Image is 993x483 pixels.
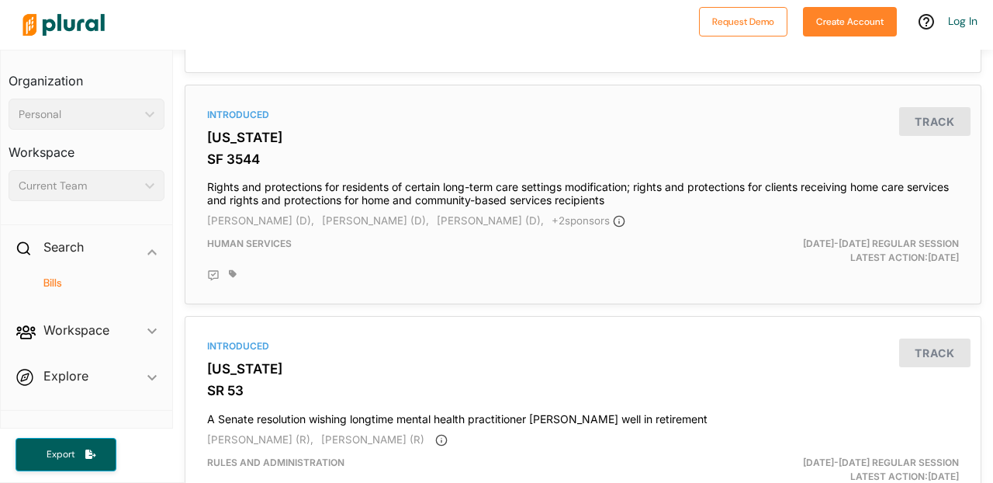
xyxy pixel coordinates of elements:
[207,405,959,426] h4: A Senate resolution wishing longtime mental health practitioner [PERSON_NAME] well in retirement
[229,269,237,279] div: Add tags
[207,361,959,377] h3: [US_STATE]
[803,457,959,468] span: [DATE]-[DATE] Regular Session
[19,106,139,123] div: Personal
[207,238,292,249] span: Human Services
[948,14,977,28] a: Log In
[16,438,116,471] button: Export
[36,448,85,461] span: Export
[899,339,971,367] button: Track
[699,12,787,29] a: Request Demo
[207,151,959,167] h3: SF 3544
[207,383,959,398] h3: SR 53
[207,269,220,282] div: Add Position Statement
[803,12,897,29] a: Create Account
[803,238,959,249] span: [DATE]-[DATE] Regular Session
[552,214,625,227] span: + 2 sponsor s
[207,433,313,446] span: [PERSON_NAME] (R),
[43,238,84,255] h2: Search
[9,130,164,164] h3: Workspace
[803,7,897,36] button: Create Account
[9,58,164,92] h3: Organization
[321,433,424,446] span: [PERSON_NAME] (R)
[207,339,959,353] div: Introduced
[19,178,139,194] div: Current Team
[207,130,959,145] h3: [US_STATE]
[322,214,429,227] span: [PERSON_NAME] (D),
[712,237,971,265] div: Latest Action: [DATE]
[437,214,544,227] span: [PERSON_NAME] (D),
[207,214,314,227] span: [PERSON_NAME] (D),
[207,173,959,207] h4: Rights and protections for residents of certain long-term care settings modification; rights and ...
[24,276,157,290] a: Bills
[899,107,971,136] button: Track
[207,457,344,468] span: Rules and Administration
[207,108,959,122] div: Introduced
[699,7,787,36] button: Request Demo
